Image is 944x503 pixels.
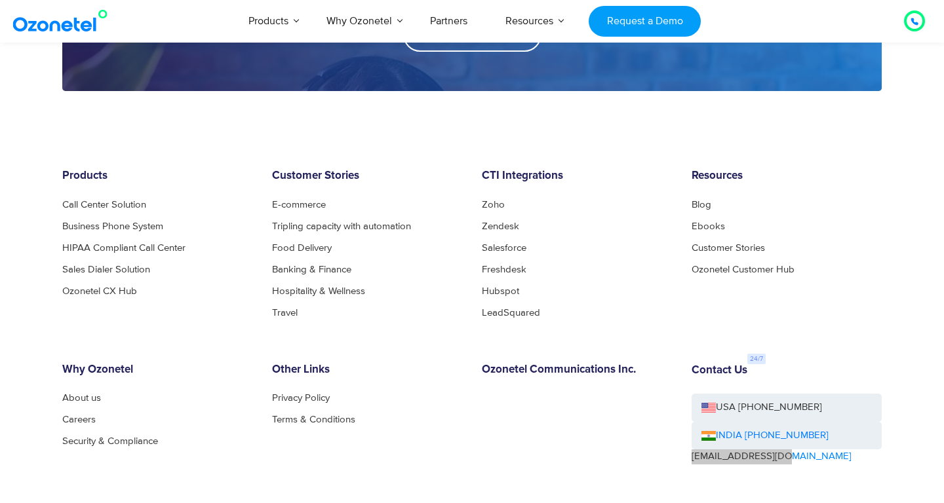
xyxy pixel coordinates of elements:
a: Request a Demo [589,6,701,37]
img: us-flag.png [701,403,716,413]
a: Blog [692,200,711,210]
h6: Other Links [272,363,462,377]
a: [EMAIL_ADDRESS][DOMAIN_NAME] [692,449,852,464]
a: Careers [62,415,96,424]
a: Travel [272,308,298,318]
a: Zoho [482,200,505,210]
a: Business Phone System [62,221,163,231]
a: Sales Dialer Solution [62,265,150,274]
a: Security & Compliance [62,436,158,446]
a: Privacy Policy [272,393,330,403]
a: LeadSquared [482,308,540,318]
a: Salesforce [482,243,526,253]
a: INDIA [PHONE_NUMBER] [701,428,829,443]
h6: Why Ozonetel [62,363,252,377]
h6: CTI Integrations [482,170,672,183]
h6: Customer Stories [272,170,462,183]
a: Tripling capacity with automation [272,221,411,231]
a: Call Center Solution [62,200,146,210]
a: Terms & Conditions [272,415,355,424]
a: Food Delivery [272,243,332,253]
h6: Resources [692,170,882,183]
a: Customer Stories [692,243,765,253]
a: Banking & Finance [272,265,351,274]
a: USA [PHONE_NUMBER] [692,394,882,422]
a: Hospitality & Wellness [272,286,365,296]
a: Ozonetel Customer Hub [692,265,795,274]
img: ind-flag.png [701,431,716,441]
a: About us [62,393,101,403]
a: Ebooks [692,221,725,231]
h6: Products [62,170,252,183]
a: Ozonetel CX Hub [62,286,137,296]
a: HIPAA Compliant Call Center [62,243,186,253]
h6: Ozonetel Communications Inc. [482,363,672,377]
h6: Contact Us [692,364,747,377]
a: Freshdesk [482,265,526,274]
a: Zendesk [482,221,519,231]
a: Hubspot [482,286,519,296]
a: E-commerce [272,200,326,210]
